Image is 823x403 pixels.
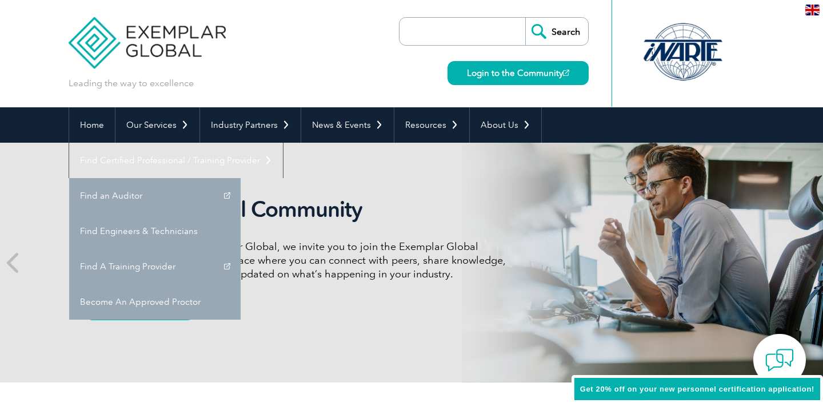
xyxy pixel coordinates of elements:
[69,143,283,178] a: Find Certified Professional / Training Provider
[525,18,588,45] input: Search
[448,61,589,85] a: Login to the Community
[86,240,514,281] p: As a valued member of Exemplar Global, we invite you to join the Exemplar Global Community—a fun,...
[200,107,301,143] a: Industry Partners
[69,107,115,143] a: Home
[86,196,514,223] h2: Exemplar Global Community
[69,77,194,90] p: Leading the way to excellence
[394,107,469,143] a: Resources
[563,70,569,76] img: open_square.png
[69,213,241,249] a: Find Engineers & Technicians
[805,5,820,15] img: en
[580,385,814,393] span: Get 20% off on your new personnel certification application!
[69,178,241,213] a: Find an Auditor
[69,249,241,284] a: Find A Training Provider
[301,107,394,143] a: News & Events
[69,284,241,320] a: Become An Approved Proctor
[115,107,199,143] a: Our Services
[470,107,541,143] a: About Us
[765,346,794,374] img: contact-chat.png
